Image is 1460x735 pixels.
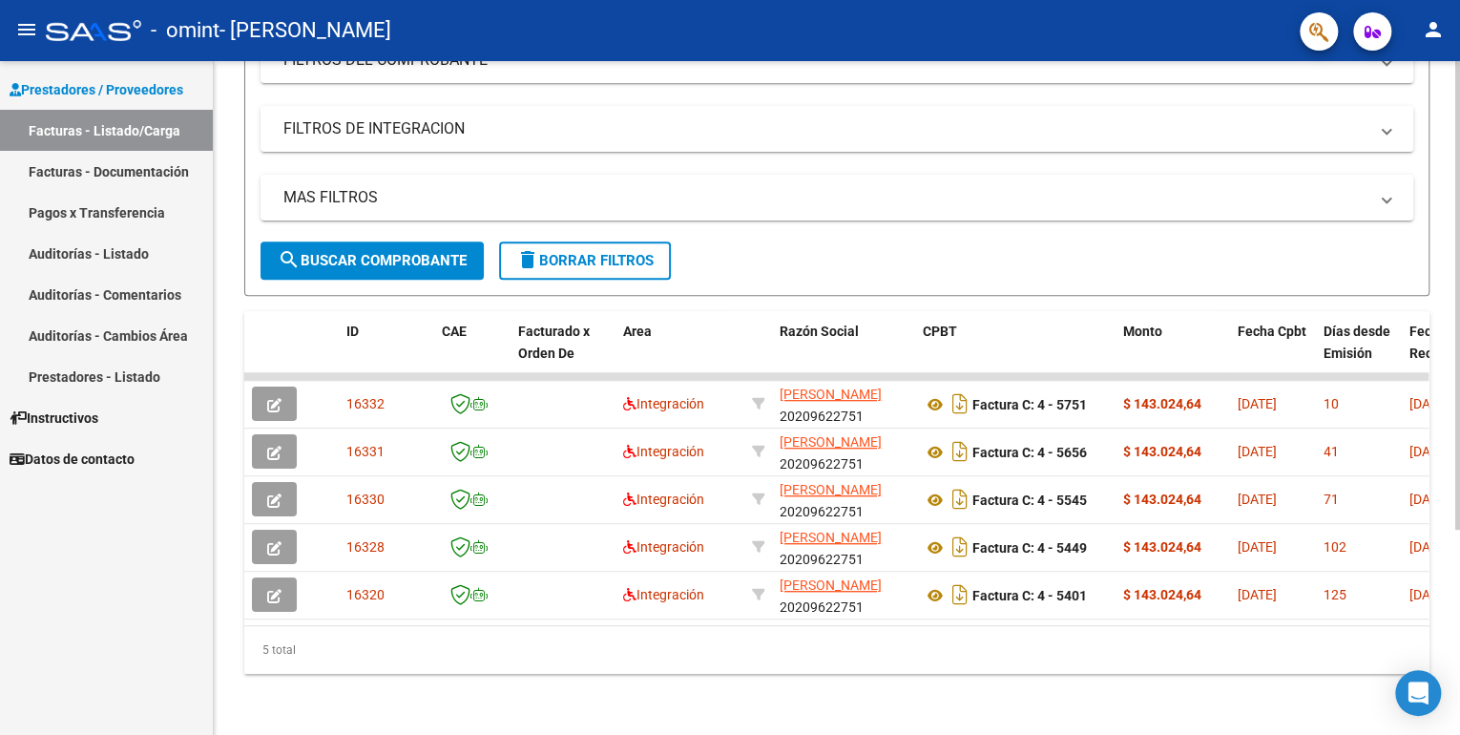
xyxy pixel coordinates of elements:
span: 16328 [346,539,385,555]
datatable-header-cell: Facturado x Orden De [511,311,615,395]
span: 16320 [346,587,385,602]
span: Integración [623,539,704,555]
span: 125 [1324,587,1346,602]
div: 20209622751 [780,384,907,424]
span: [DATE] [1238,444,1277,459]
mat-icon: menu [15,18,38,41]
strong: $ 143.024,64 [1123,587,1201,602]
i: Descargar documento [948,579,972,610]
button: Buscar Comprobante [261,241,484,280]
span: [DATE] [1409,587,1449,602]
mat-icon: person [1422,18,1445,41]
datatable-header-cell: Fecha Cpbt [1230,311,1316,395]
span: [DATE] [1238,396,1277,411]
span: 16330 [346,492,385,507]
div: 20209622751 [780,527,907,567]
i: Descargar documento [948,532,972,562]
span: Integración [623,396,704,411]
span: [PERSON_NAME] [780,482,882,497]
span: Días desde Emisión [1324,324,1390,361]
mat-expansion-panel-header: FILTROS DE INTEGRACION [261,106,1413,152]
datatable-header-cell: Días desde Emisión [1316,311,1402,395]
span: [DATE] [1238,492,1277,507]
datatable-header-cell: Monto [1116,311,1230,395]
span: [DATE] [1409,492,1449,507]
span: [DATE] [1409,539,1449,555]
mat-icon: delete [516,248,539,271]
span: 16332 [346,396,385,411]
span: Instructivos [10,408,98,429]
span: [DATE] [1238,539,1277,555]
datatable-header-cell: ID [339,311,434,395]
mat-panel-title: MAS FILTROS [283,187,1367,208]
strong: $ 143.024,64 [1123,444,1201,459]
span: 71 [1324,492,1339,507]
span: Buscar Comprobante [278,252,467,269]
span: [PERSON_NAME] [780,434,882,450]
span: Area [623,324,652,339]
div: Open Intercom Messenger [1395,670,1441,716]
span: 16331 [346,444,385,459]
span: - [PERSON_NAME] [219,10,391,52]
div: 20209622751 [780,431,907,472]
span: Borrar Filtros [516,252,654,269]
span: - omint [151,10,219,52]
strong: Factura C: 4 - 5656 [972,445,1087,460]
span: Fecha Cpbt [1238,324,1306,339]
span: Datos de contacto [10,449,135,470]
mat-expansion-panel-header: MAS FILTROS [261,175,1413,220]
strong: $ 143.024,64 [1123,492,1201,507]
datatable-header-cell: Area [615,311,744,395]
i: Descargar documento [948,484,972,514]
span: Razón Social [780,324,859,339]
button: Borrar Filtros [499,241,671,280]
span: CAE [442,324,467,339]
datatable-header-cell: CPBT [915,311,1116,395]
span: [PERSON_NAME] [780,387,882,402]
div: 20209622751 [780,479,907,519]
strong: $ 143.024,64 [1123,539,1201,555]
span: 102 [1324,539,1346,555]
i: Descargar documento [948,436,972,467]
span: [DATE] [1409,444,1449,459]
strong: Factura C: 4 - 5751 [972,397,1087,412]
datatable-header-cell: CAE [434,311,511,395]
span: ID [346,324,359,339]
span: 41 [1324,444,1339,459]
span: [DATE] [1238,587,1277,602]
strong: Factura C: 4 - 5449 [972,540,1087,556]
span: 10 [1324,396,1339,411]
datatable-header-cell: Razón Social [772,311,915,395]
span: Integración [623,444,704,459]
div: 5 total [244,626,1429,674]
span: Integración [623,492,704,507]
i: Descargar documento [948,388,972,419]
span: CPBT [923,324,957,339]
strong: Factura C: 4 - 5545 [972,493,1087,508]
span: [PERSON_NAME] [780,530,882,545]
strong: Factura C: 4 - 5401 [972,588,1087,603]
span: Prestadores / Proveedores [10,79,183,100]
mat-icon: search [278,248,301,271]
span: [DATE] [1409,396,1449,411]
span: Monto [1123,324,1162,339]
strong: $ 143.024,64 [1123,396,1201,411]
span: Integración [623,587,704,602]
div: 20209622751 [780,575,907,615]
mat-panel-title: FILTROS DE INTEGRACION [283,118,1367,139]
span: [PERSON_NAME] [780,577,882,593]
span: Facturado x Orden De [518,324,590,361]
